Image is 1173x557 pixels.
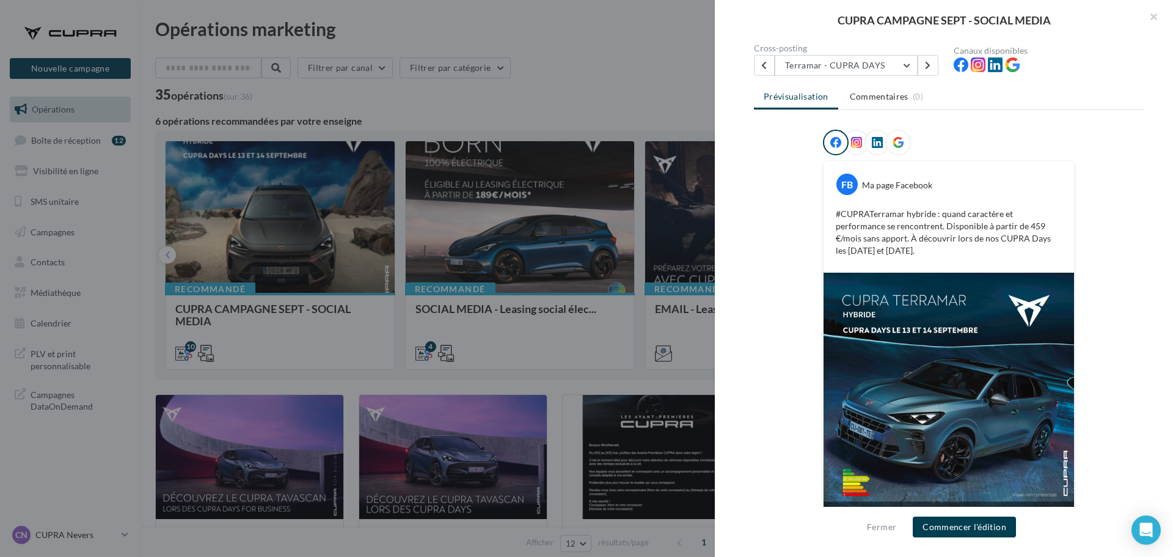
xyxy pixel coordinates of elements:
[913,517,1016,537] button: Commencer l'édition
[1131,515,1161,545] div: Open Intercom Messenger
[754,44,944,53] div: Cross-posting
[913,92,923,101] span: (0)
[954,46,1144,55] div: Canaux disponibles
[775,55,918,76] button: Terramar - CUPRA DAYS
[862,520,901,534] button: Fermer
[862,179,932,191] div: Ma page Facebook
[836,174,858,195] div: FB
[836,208,1062,257] p: #CUPRATerramar hybride : quand caractère et performance se rencontrent. Disponible à partir de 45...
[734,15,1153,26] div: CUPRA CAMPAGNE SEPT - SOCIAL MEDIA
[850,90,908,103] span: Commentaires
